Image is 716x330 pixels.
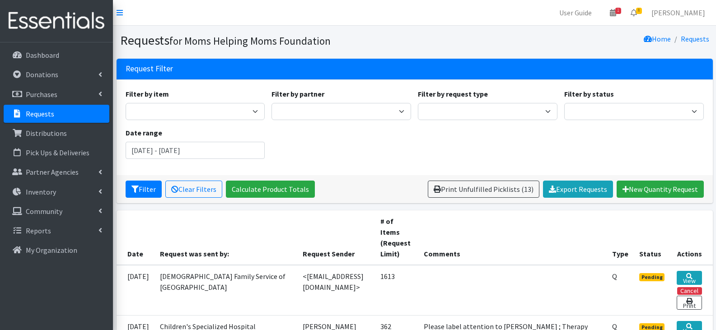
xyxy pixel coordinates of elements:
a: Home [644,34,671,43]
a: Community [4,202,109,220]
a: Print [677,296,702,310]
a: New Quantity Request [617,181,704,198]
a: Requests [4,105,109,123]
p: Inventory [26,187,56,196]
p: Pick Ups & Deliveries [26,148,89,157]
p: My Organization [26,246,77,255]
a: Clear Filters [165,181,222,198]
p: Donations [26,70,58,79]
th: Date [117,210,154,265]
td: [DEMOGRAPHIC_DATA] Family Service of [GEOGRAPHIC_DATA] [154,265,297,316]
label: Filter by item [126,88,169,99]
span: 1 [615,8,621,14]
th: Type [607,210,634,265]
th: Request was sent by: [154,210,297,265]
a: Purchases [4,85,109,103]
td: 1613 [375,265,418,316]
p: Purchases [26,90,57,99]
p: Partner Agencies [26,167,79,177]
a: Reports [4,222,109,240]
th: # of Items (Request Limit) [375,210,418,265]
a: User Guide [552,4,599,22]
a: Donations [4,65,109,84]
p: Distributions [26,129,67,138]
a: 1 [603,4,623,22]
a: Export Requests [543,181,613,198]
th: Comments [418,210,607,265]
label: Date range [126,127,162,138]
a: View [677,271,702,285]
label: Filter by status [564,88,614,99]
abbr: Quantity [612,272,617,281]
a: 8 [623,4,644,22]
th: Request Sender [297,210,375,265]
button: Cancel [677,287,702,295]
th: Actions [671,210,712,265]
td: <[EMAIL_ADDRESS][DOMAIN_NAME]> [297,265,375,316]
button: Filter [126,181,162,198]
a: Pick Ups & Deliveries [4,144,109,162]
p: Requests [26,109,54,118]
a: [PERSON_NAME] [644,4,712,22]
p: Reports [26,226,51,235]
small: for Moms Helping Moms Foundation [169,34,331,47]
a: Distributions [4,124,109,142]
a: My Organization [4,241,109,259]
p: Community [26,207,62,216]
p: Dashboard [26,51,59,60]
label: Filter by partner [271,88,324,99]
img: HumanEssentials [4,6,109,36]
label: Filter by request type [418,88,488,99]
th: Status [634,210,672,265]
a: Requests [681,34,709,43]
a: Print Unfulfilled Picklists (13) [428,181,539,198]
td: [DATE] [117,265,154,316]
a: Calculate Product Totals [226,181,315,198]
span: Pending [639,273,665,281]
input: January 1, 2011 - December 31, 2011 [126,142,265,159]
h3: Request Filter [126,64,173,74]
a: Partner Agencies [4,163,109,181]
h1: Requests [120,33,412,48]
a: Dashboard [4,46,109,64]
a: Inventory [4,183,109,201]
span: 8 [636,8,642,14]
